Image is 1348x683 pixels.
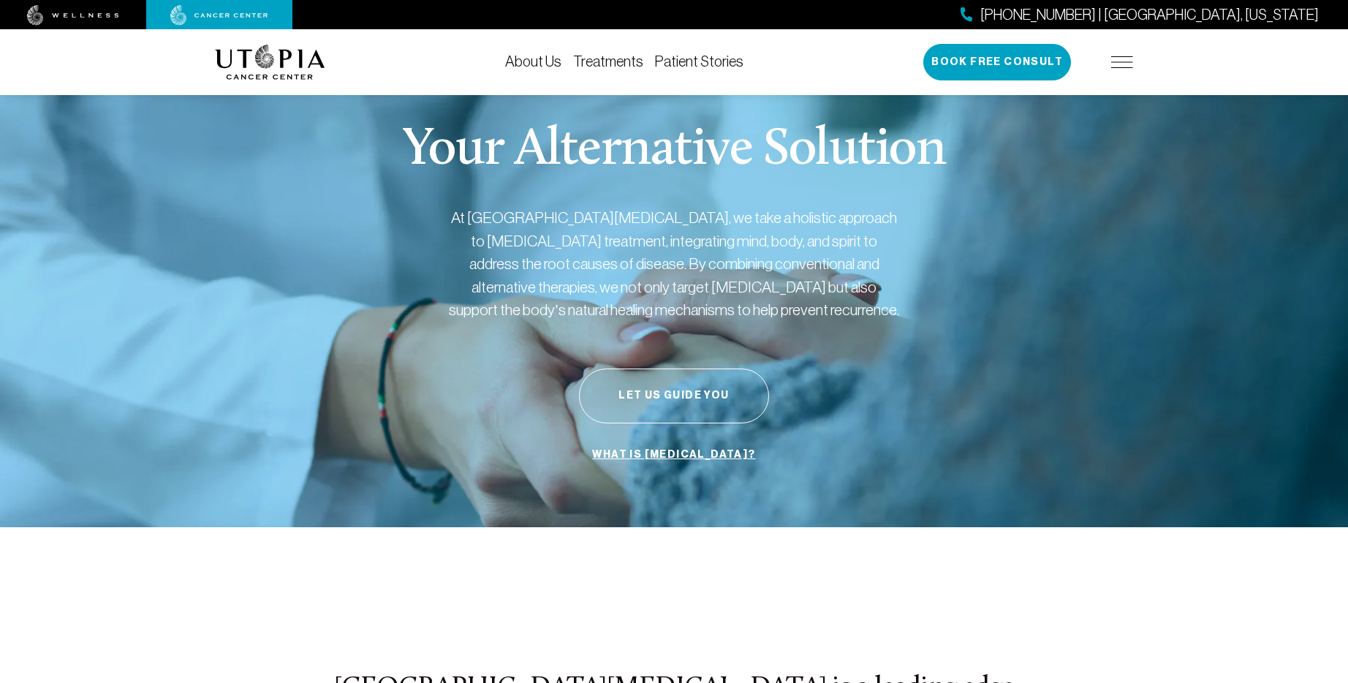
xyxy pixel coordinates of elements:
img: logo [215,45,325,80]
img: cancer center [170,5,268,26]
p: Your Alternative Solution [402,124,945,177]
img: icon-hamburger [1111,56,1133,68]
a: What is [MEDICAL_DATA]? [588,441,759,469]
p: At [GEOGRAPHIC_DATA][MEDICAL_DATA], we take a holistic approach to [MEDICAL_DATA] treatment, inte... [447,206,901,322]
button: Let Us Guide You [579,369,769,423]
a: Patient Stories [655,53,743,69]
button: Book Free Consult [923,44,1071,80]
span: [PHONE_NUMBER] | [GEOGRAPHIC_DATA], [US_STATE] [980,4,1319,26]
img: wellness [27,5,119,26]
a: Treatments [573,53,643,69]
a: [PHONE_NUMBER] | [GEOGRAPHIC_DATA], [US_STATE] [961,4,1319,26]
a: About Us [505,53,561,69]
